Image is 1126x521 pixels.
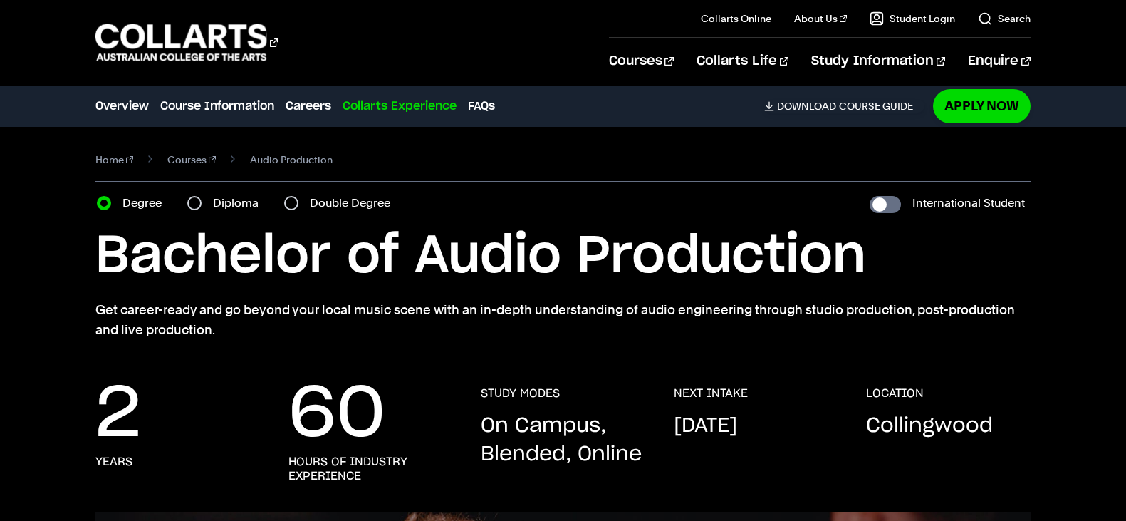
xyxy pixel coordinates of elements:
a: Collarts Online [701,11,771,26]
h1: Bachelor of Audio Production [95,225,1030,289]
h3: LOCATION [866,386,924,401]
a: Search [978,11,1031,26]
a: Overview [95,98,149,115]
label: Diploma [213,193,267,213]
a: About Us [794,11,847,26]
p: 60 [288,386,385,443]
a: FAQs [468,98,495,115]
a: Apply Now [933,89,1031,123]
a: DownloadCourse Guide [764,100,924,113]
p: [DATE] [674,412,737,440]
p: Collingwood [866,412,993,440]
a: Course Information [160,98,274,115]
h3: NEXT INTAKE [674,386,748,401]
a: Careers [286,98,331,115]
a: Student Login [870,11,955,26]
h3: Hours of Industry Experience [288,455,452,483]
a: Collarts Life [697,38,788,85]
p: 2 [95,386,141,443]
p: Get career-ready and go beyond your local music scene with an in-depth understanding of audio eng... [95,300,1030,340]
label: International Student [912,193,1025,213]
a: Collarts Experience [343,98,457,115]
span: Download [777,100,836,113]
a: Study Information [811,38,945,85]
div: Go to homepage [95,22,278,63]
a: Home [95,150,133,170]
h3: STUDY MODES [481,386,560,401]
a: Enquire [968,38,1030,85]
span: Audio Production [250,150,333,170]
a: Courses [609,38,674,85]
label: Degree [122,193,170,213]
p: On Campus, Blended, Online [481,412,645,469]
a: Courses [167,150,216,170]
h3: Years [95,455,132,469]
label: Double Degree [310,193,399,213]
